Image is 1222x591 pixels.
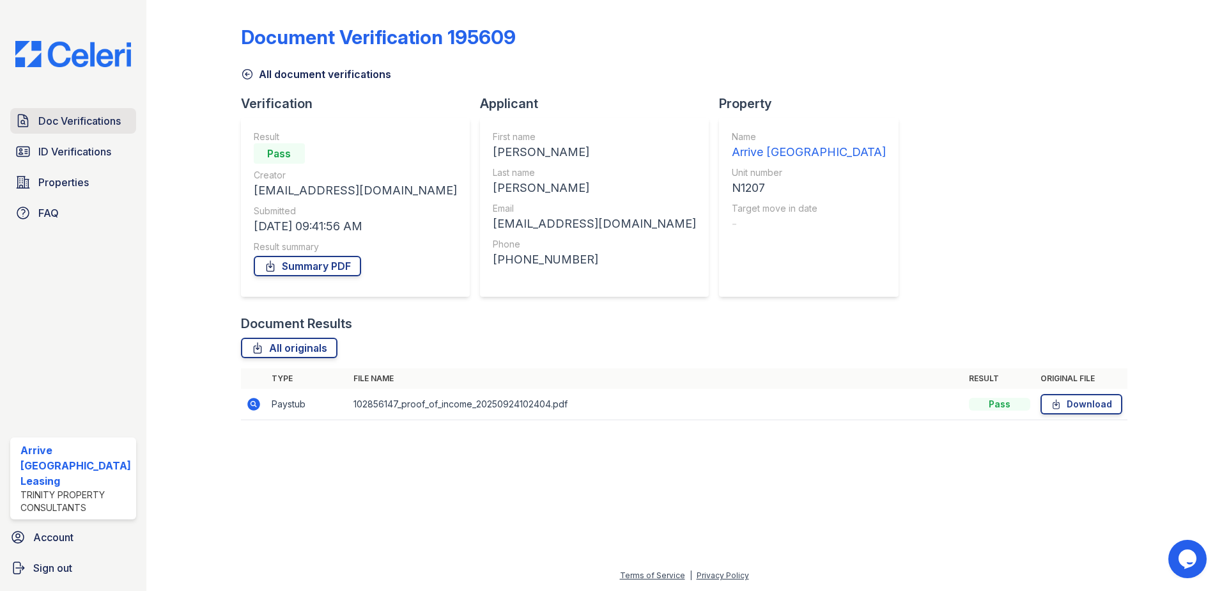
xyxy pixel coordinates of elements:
div: First name [493,130,696,143]
div: Unit number [732,166,886,179]
a: Terms of Service [620,571,685,580]
a: Download [1040,394,1122,414]
th: Original file [1035,368,1127,389]
div: Name [732,130,886,143]
div: Arrive [GEOGRAPHIC_DATA] [732,143,886,161]
div: [DATE] 09:41:56 AM [254,217,457,235]
a: All document verifications [241,67,391,82]
span: ID Verifications [38,144,111,159]
div: | [690,571,692,580]
th: File name [348,368,964,389]
div: Email [493,202,696,215]
div: Result summary [254,240,457,253]
th: Type [267,368,348,389]
a: Properties [10,169,136,195]
span: Doc Verifications [38,113,121,129]
div: Target move in date [732,202,886,215]
span: Account [33,530,73,545]
img: CE_Logo_Blue-a8612792a0a2168367f1c8372b55b34899dd931a85d93a1a3d3e32e68fde9ad4.png [5,41,141,67]
div: Pass [969,398,1030,411]
div: [PHONE_NUMBER] [493,251,696,269]
a: Doc Verifications [10,108,136,134]
div: Phone [493,238,696,251]
a: Sign out [5,555,141,581]
div: Pass [254,143,305,164]
div: Verification [241,95,480,113]
div: Last name [493,166,696,179]
span: Sign out [33,560,72,576]
div: Result [254,130,457,143]
th: Result [964,368,1035,389]
td: 102856147_proof_of_income_20250924102404.pdf [348,389,964,420]
div: [EMAIL_ADDRESS][DOMAIN_NAME] [254,182,457,200]
a: Name Arrive [GEOGRAPHIC_DATA] [732,130,886,161]
div: [PERSON_NAME] [493,143,696,161]
div: [PERSON_NAME] [493,179,696,197]
div: Submitted [254,205,457,217]
td: Paystub [267,389,348,420]
iframe: chat widget [1168,540,1209,578]
span: Properties [38,175,89,190]
div: Document Results [241,315,352,333]
a: All originals [241,338,337,358]
div: Arrive [GEOGRAPHIC_DATA] Leasing [20,443,131,489]
div: Document Verification 195609 [241,26,516,49]
a: Account [5,524,141,550]
div: [EMAIL_ADDRESS][DOMAIN_NAME] [493,215,696,233]
div: Creator [254,169,457,182]
a: FAQ [10,200,136,226]
span: FAQ [38,205,59,221]
div: Applicant [480,95,719,113]
div: N1207 [732,179,886,197]
div: Trinity Property Consultants [20,489,131,514]
div: - [732,215,886,233]
a: Summary PDF [254,256,361,276]
a: Privacy Policy [697,571,749,580]
a: ID Verifications [10,139,136,164]
div: Property [719,95,909,113]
